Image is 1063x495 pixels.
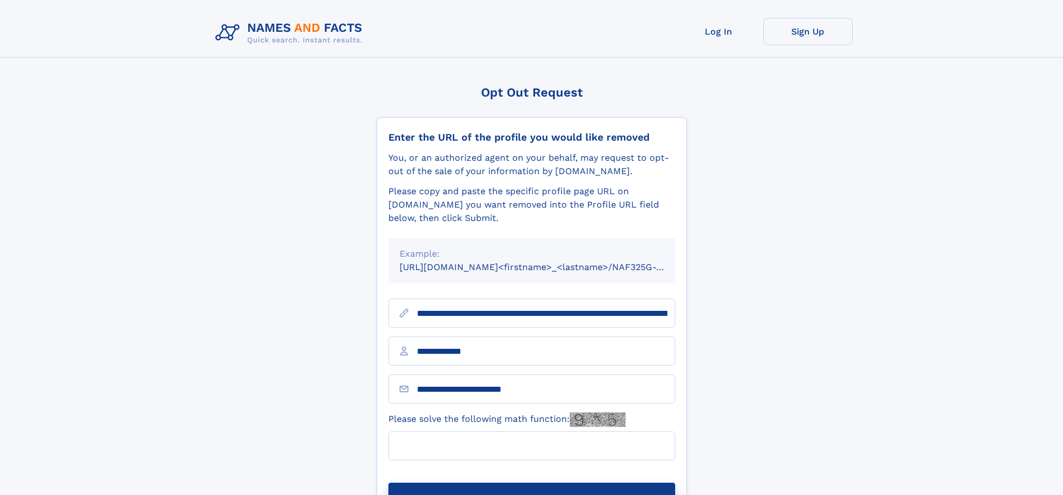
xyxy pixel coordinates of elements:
[388,131,675,143] div: Enter the URL of the profile you would like removed
[377,85,687,99] div: Opt Out Request
[211,18,372,48] img: Logo Names and Facts
[388,185,675,225] div: Please copy and paste the specific profile page URL on [DOMAIN_NAME] you want removed into the Pr...
[400,247,664,261] div: Example:
[388,412,626,427] label: Please solve the following math function:
[674,18,763,45] a: Log In
[763,18,853,45] a: Sign Up
[400,262,696,272] small: [URL][DOMAIN_NAME]<firstname>_<lastname>/NAF325G-xxxxxxxx
[388,151,675,178] div: You, or an authorized agent on your behalf, may request to opt-out of the sale of your informatio...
